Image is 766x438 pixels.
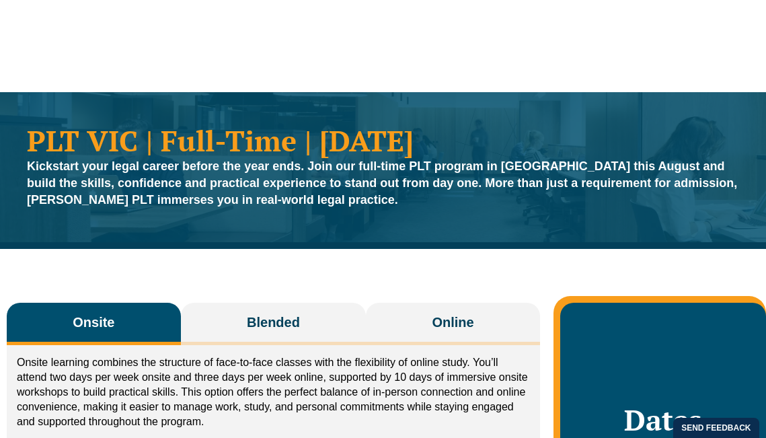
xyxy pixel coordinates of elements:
span: Onsite [73,313,114,332]
span: Blended [247,313,300,332]
h2: Dates [574,403,753,437]
span: Online [432,313,473,332]
strong: Kickstart your legal career before the year ends. Join our full-time PLT program in [GEOGRAPHIC_D... [27,159,737,207]
h1: PLT VIC | Full-Time | [DATE] [27,126,739,155]
p: Onsite learning combines the structure of face-to-face classes with the flexibility of online stu... [17,355,530,429]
